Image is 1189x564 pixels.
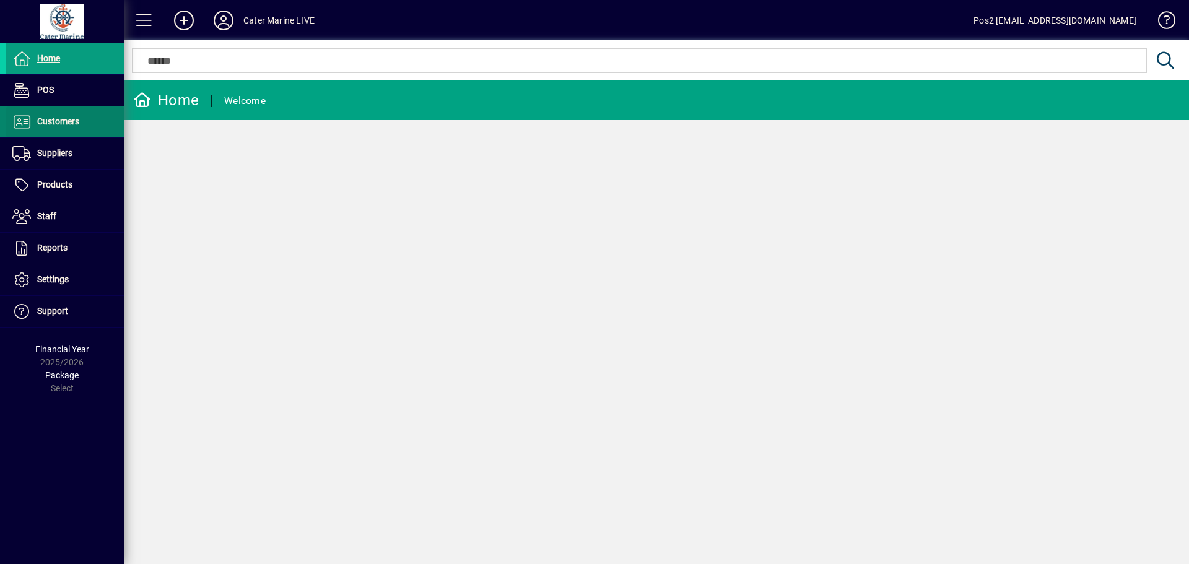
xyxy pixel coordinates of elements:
button: Profile [204,9,243,32]
div: Cater Marine LIVE [243,11,315,30]
a: POS [6,75,124,106]
div: Pos2 [EMAIL_ADDRESS][DOMAIN_NAME] [973,11,1136,30]
span: Products [37,180,72,189]
span: Support [37,306,68,316]
div: Home [133,90,199,110]
span: Home [37,53,60,63]
span: Package [45,370,79,380]
a: Reports [6,233,124,264]
span: Settings [37,274,69,284]
span: Customers [37,116,79,126]
a: Suppliers [6,138,124,169]
a: Customers [6,106,124,137]
a: Settings [6,264,124,295]
a: Knowledge Base [1149,2,1174,43]
a: Products [6,170,124,201]
button: Add [164,9,204,32]
div: Welcome [224,91,266,111]
span: Suppliers [37,148,72,158]
span: Reports [37,243,68,253]
a: Staff [6,201,124,232]
span: POS [37,85,54,95]
span: Staff [37,211,56,221]
a: Support [6,296,124,327]
span: Financial Year [35,344,89,354]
